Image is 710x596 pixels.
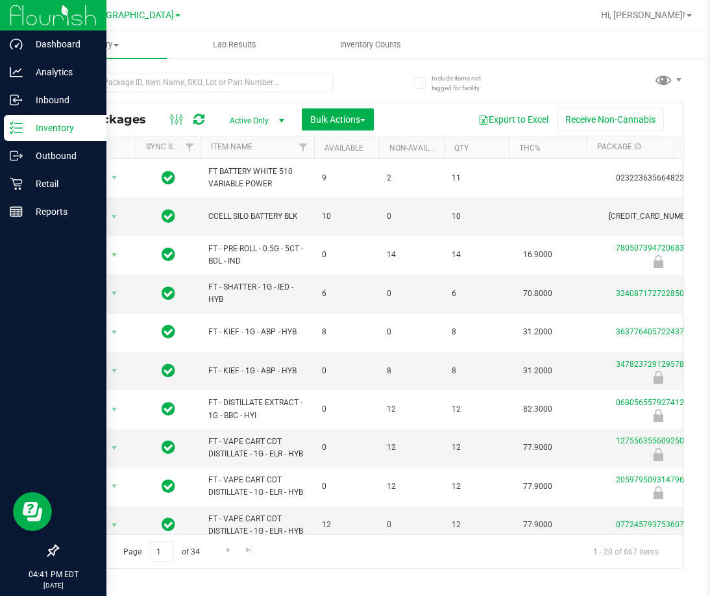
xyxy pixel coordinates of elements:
span: 11 [452,172,501,184]
a: Lab Results [167,31,302,58]
a: Sync Status [146,142,196,151]
span: FT - VAPE CART CDT DISTILLATE - 1G - ELR - HYB [208,513,306,538]
span: 10 [322,210,371,223]
span: FT - DISTILLATE EXTRACT - 1G - BBC - HYI [208,397,306,421]
span: 12 [452,403,501,416]
span: select [106,323,123,341]
span: Page of 34 [112,541,210,562]
input: 1 [150,541,173,562]
span: 0 [322,365,371,377]
span: select [106,284,123,303]
p: Analytics [23,64,101,80]
a: Filter [179,136,201,158]
span: In Sync [162,400,175,418]
span: CCELL SILO BATTERY BLK [208,210,306,223]
span: 10 [452,210,501,223]
span: 2 [387,172,436,184]
inline-svg: Inbound [10,93,23,106]
span: 0 [387,288,436,300]
span: In Sync [162,515,175,534]
span: Hi, [PERSON_NAME]! [601,10,685,20]
span: select [106,246,123,264]
span: 12 [322,519,371,531]
inline-svg: Analytics [10,66,23,79]
a: 0680565579274126 [616,398,689,407]
span: 77.9000 [517,515,559,534]
a: Inventory Counts [303,31,439,58]
input: Search Package ID, Item Name, SKU, Lot or Part Number... [57,73,333,92]
span: select [106,516,123,534]
span: 16.9000 [517,245,559,264]
span: Lab Results [195,39,274,51]
span: Bulk Actions [310,114,365,125]
span: 12 [452,441,501,454]
span: select [106,401,123,419]
span: 1 - 20 of 667 items [583,541,669,561]
a: 7805073947206830 [616,243,689,253]
span: 77.9000 [517,477,559,496]
a: Non-Available [389,143,447,153]
span: 9 [322,172,371,184]
span: 12 [387,441,436,454]
span: select [106,208,123,226]
a: Package ID [597,142,641,151]
span: All Packages [67,112,159,127]
a: Go to the next page [219,541,238,559]
p: Dashboard [23,36,101,52]
span: select [106,169,123,187]
span: 8 [322,326,371,338]
inline-svg: Reports [10,205,23,218]
a: Available [324,143,363,153]
p: Inventory [23,120,101,136]
span: 8 [387,365,436,377]
span: In Sync [162,438,175,456]
span: In Sync [162,169,175,187]
span: 70.8000 [517,284,559,303]
span: FT BATTERY WHITE 510 VARIABLE POWER [208,166,306,190]
span: In Sync [162,284,175,303]
span: 8 [452,365,501,377]
a: 1275563556092503 [616,436,689,445]
span: 0 [322,403,371,416]
span: 31.2000 [517,323,559,341]
a: Item Name [211,142,252,151]
span: 12 [452,519,501,531]
span: 82.3000 [517,400,559,419]
p: Inbound [23,92,101,108]
p: Retail [23,176,101,192]
a: 3478237291295784 [616,360,689,369]
span: 77.9000 [517,438,559,457]
button: Bulk Actions [302,108,374,130]
span: [GEOGRAPHIC_DATA] [85,10,174,21]
span: 0 [387,519,436,531]
span: 6 [452,288,501,300]
span: In Sync [162,207,175,225]
p: [DATE] [6,580,101,590]
span: 14 [387,249,436,261]
a: Filter [293,136,314,158]
span: In Sync [162,477,175,495]
span: In Sync [162,362,175,380]
span: Include items not tagged for facility [432,73,496,93]
span: Inventory Counts [323,39,419,51]
p: Reports [23,204,101,219]
span: 12 [452,480,501,493]
span: select [106,477,123,495]
span: In Sync [162,323,175,341]
span: 0 [322,441,371,454]
span: FT - PRE-ROLL - 0.5G - 5CT - BDL - IND [208,243,306,267]
span: FT - VAPE CART CDT DISTILLATE - 1G - ELR - HYB [208,436,306,460]
inline-svg: Dashboard [10,38,23,51]
inline-svg: Retail [10,177,23,190]
span: 0 [387,326,436,338]
span: 6 [322,288,371,300]
span: 12 [387,480,436,493]
inline-svg: Inventory [10,121,23,134]
a: 3637764057224374 [616,327,689,336]
span: 0 [322,480,371,493]
button: Export to Excel [470,108,557,130]
iframe: Resource center [13,492,52,531]
a: THC% [519,143,541,153]
span: 12 [387,403,436,416]
a: 3240871727228509 [616,289,689,298]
